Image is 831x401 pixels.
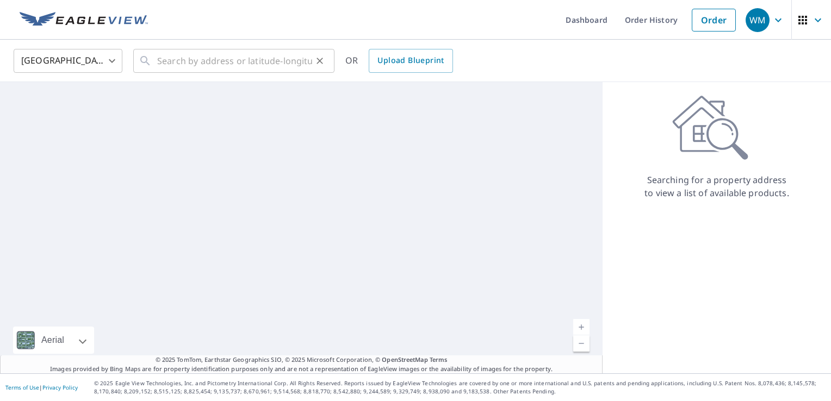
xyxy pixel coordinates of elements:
div: Aerial [13,327,94,354]
p: © 2025 Eagle View Technologies, Inc. and Pictometry International Corp. All Rights Reserved. Repo... [94,379,826,396]
a: Privacy Policy [42,384,78,391]
a: OpenStreetMap [382,355,427,364]
button: Clear [312,53,327,68]
div: [GEOGRAPHIC_DATA] [14,46,122,76]
img: EV Logo [20,12,148,28]
a: Terms of Use [5,384,39,391]
span: Upload Blueprint [377,54,444,67]
p: Searching for a property address to view a list of available products. [644,173,790,199]
a: Current Level 5, Zoom Out [573,335,590,352]
input: Search by address or latitude-longitude [157,46,312,76]
a: Terms [430,355,448,364]
a: Current Level 5, Zoom In [573,319,590,335]
div: Aerial [38,327,67,354]
div: WM [746,8,770,32]
div: OR [345,49,453,73]
p: | [5,384,78,391]
a: Order [692,9,736,32]
a: Upload Blueprint [369,49,452,73]
span: © 2025 TomTom, Earthstar Geographics SIO, © 2025 Microsoft Corporation, © [156,355,448,365]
